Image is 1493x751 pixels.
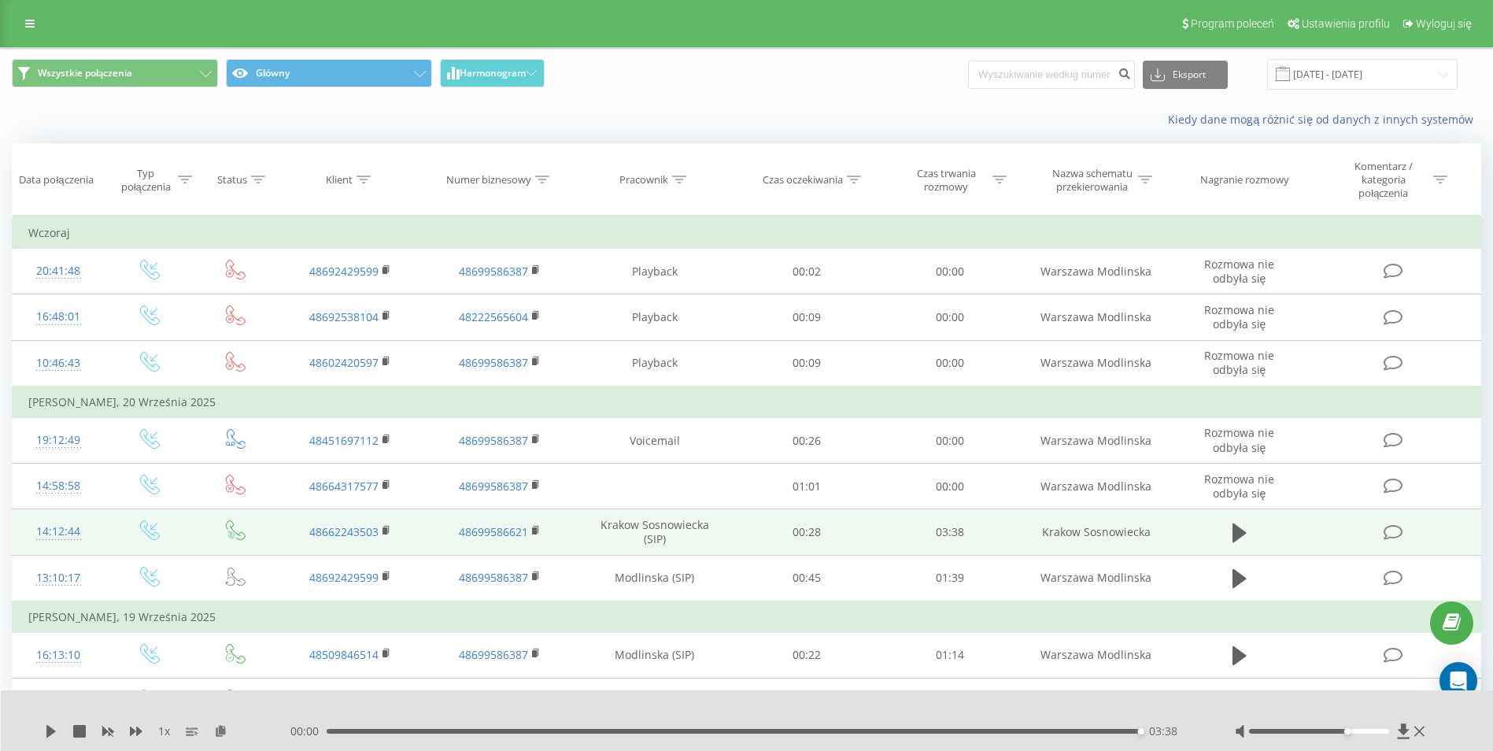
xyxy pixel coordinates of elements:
[735,632,878,678] td: 00:22
[309,264,379,279] a: 48692429599
[735,464,878,509] td: 01:01
[217,173,247,187] div: Status
[1344,728,1351,734] div: Accessibility label
[13,601,1481,633] td: [PERSON_NAME], 19 Września 2025
[735,418,878,464] td: 00:26
[158,723,170,739] span: 1 x
[1022,632,1170,678] td: Warszawa Modlinska
[878,294,1022,340] td: 00:00
[1149,723,1177,739] span: 03:38
[459,264,528,279] a: 48699586387
[309,647,379,662] a: 48509846514
[446,173,531,187] div: Numer biznesowy
[735,555,878,601] td: 00:45
[1204,425,1274,454] span: Rozmowa nie odbyła się
[1143,61,1228,89] button: Eksport
[459,524,528,539] a: 48699586621
[1022,294,1170,340] td: Warszawa Modlinska
[13,217,1481,249] td: Wczoraj
[878,464,1022,509] td: 00:00
[1022,340,1170,387] td: Warszawa Modlinska
[28,640,88,671] div: 16:13:10
[1302,17,1390,30] span: Ustawienia profilu
[575,340,735,387] td: Playback
[575,294,735,340] td: Playback
[309,309,379,324] a: 48692538104
[309,570,379,585] a: 48692429599
[1200,173,1289,187] div: Nagranie rozmowy
[13,387,1481,418] td: [PERSON_NAME], 20 Września 2025
[19,173,93,187] div: Data połączenia
[226,59,432,87] button: Główny
[1204,472,1274,501] span: Rozmowa nie odbyła się
[28,348,88,379] div: 10:46:43
[459,433,528,448] a: 48699586387
[28,256,88,287] div: 20:41:48
[1204,302,1274,331] span: Rozmowa nie odbyła się
[735,340,878,387] td: 00:09
[459,479,528,494] a: 48699586387
[459,355,528,370] a: 48699586387
[459,570,528,585] a: 48699586387
[968,61,1135,89] input: Wyszukiwanie według numeru
[735,249,878,294] td: 00:02
[326,173,353,187] div: Klient
[1138,728,1144,734] div: Accessibility label
[1022,555,1170,601] td: Warszawa Modlinska
[575,418,735,464] td: Voicemail
[1050,167,1134,194] div: Nazwa schematu przekierowania
[1022,464,1170,509] td: Warszawa Modlinska
[904,167,989,194] div: Czas trwania rozmowy
[1022,679,1170,724] td: Warszawa Modlinska
[28,471,88,501] div: 14:58:58
[878,340,1022,387] td: 00:00
[735,679,878,724] td: 00:57
[118,167,174,194] div: Typ połączenia
[1191,17,1274,30] span: Program poleceń
[38,67,132,80] span: Wszystkie połączenia
[1416,17,1472,30] span: Wyloguj się
[309,524,379,539] a: 48662243503
[1022,509,1170,555] td: Krakow Sosnowiecka
[575,249,735,294] td: Playback
[28,563,88,594] div: 13:10:17
[309,479,379,494] a: 48664317577
[12,59,218,87] button: Wszystkie połączenia
[1204,348,1274,377] span: Rozmowa nie odbyła się
[735,294,878,340] td: 00:09
[309,355,379,370] a: 48602420597
[1337,160,1429,200] div: Komentarz / kategoria połączenia
[1022,249,1170,294] td: Warszawa Modlinska
[459,647,528,662] a: 48699586387
[878,249,1022,294] td: 00:00
[28,425,88,456] div: 19:12:49
[28,686,88,716] div: 15:23:50
[575,509,735,555] td: Krakow Sosnowiecka (SIP)
[878,418,1022,464] td: 00:00
[460,68,526,79] span: Harmonogram
[290,723,327,739] span: 00:00
[878,679,1022,724] td: 01:49
[309,433,379,448] a: 48451697112
[1204,257,1274,286] span: Rozmowa nie odbyła się
[1168,112,1481,127] a: Kiedy dane mogą różnić się od danych z innych systemów
[459,309,528,324] a: 48222565604
[1022,418,1170,464] td: Warszawa Modlinska
[1439,662,1477,700] div: Open Intercom Messenger
[28,302,88,332] div: 16:48:01
[878,509,1022,555] td: 03:38
[878,632,1022,678] td: 01:14
[878,555,1022,601] td: 01:39
[575,555,735,601] td: Modlinska (SIP)
[735,509,878,555] td: 00:28
[28,516,88,547] div: 14:12:44
[440,59,545,87] button: Harmonogram
[575,632,735,678] td: Modlinska (SIP)
[763,173,843,187] div: Czas oczekiwania
[619,173,668,187] div: Pracownik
